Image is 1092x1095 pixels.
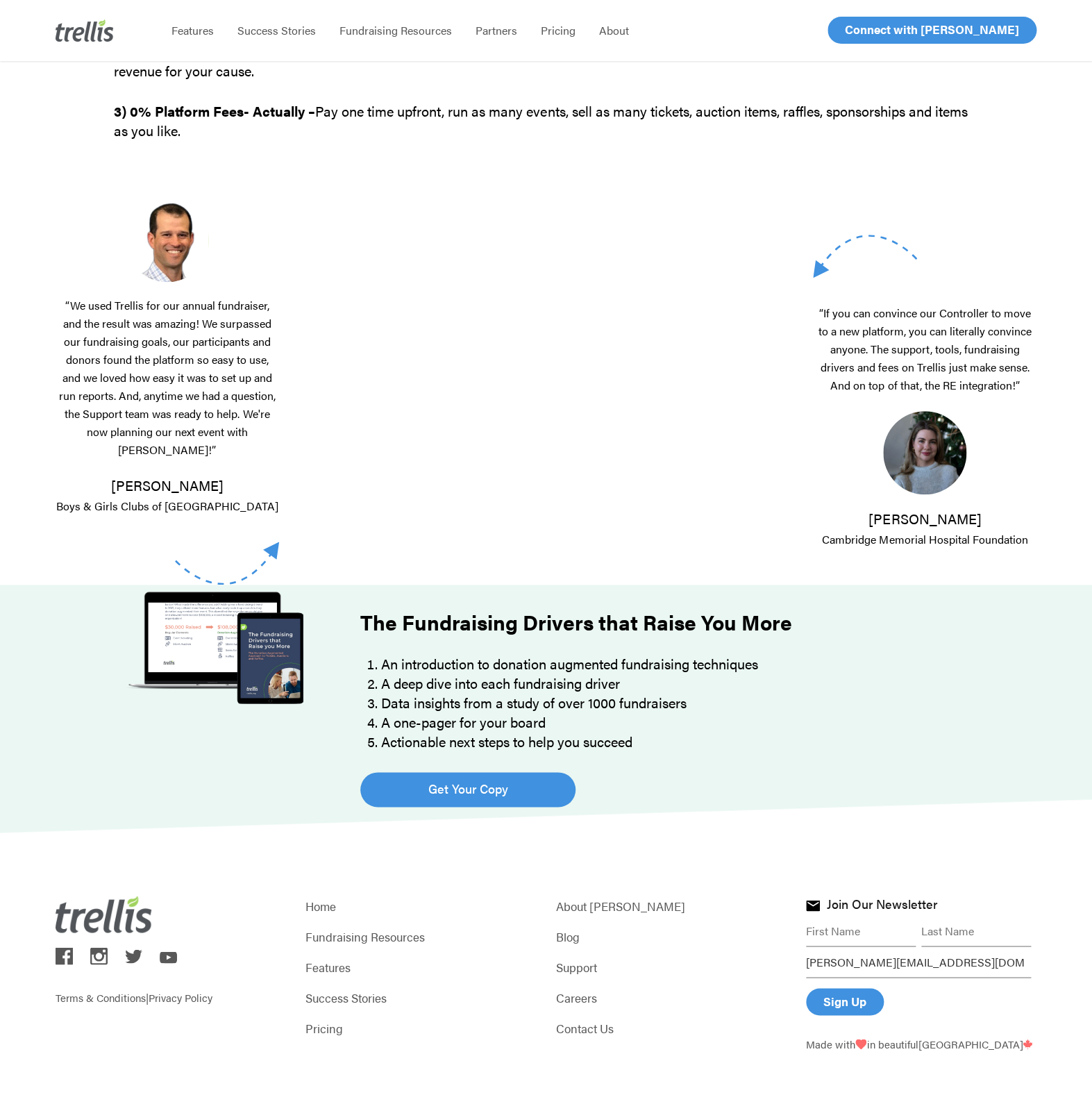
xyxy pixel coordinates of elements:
[56,476,279,515] p: [PERSON_NAME]
[827,896,937,914] h4: Join Our Newsletter
[381,712,952,732] li: A one-pager for your board
[428,779,508,799] span: Get Your Copy
[806,988,884,1015] input: Sign Up
[599,22,629,38] span: About
[813,304,1036,411] p: “If you can convince our Controller to move to a new platform, you can literally convince anyone....
[56,19,114,42] img: Trellis
[114,585,317,712] img: The Fundraising Drivers that Raise You More Guide Cover
[149,989,212,1004] a: Privacy Policy
[339,22,452,38] span: Fundraising Resources
[556,926,787,946] a: Blog
[305,926,536,946] a: Fundraising Resources
[160,951,177,964] img: trellis on youtube
[305,1018,536,1037] a: Pricing
[114,42,978,101] p: Convert lost bids into donations with the only tool in the industry that turns every auction into...
[56,498,278,514] span: Boys & Girls Clubs of [GEOGRAPHIC_DATA]
[381,674,952,693] li: A deep dive into each fundraising driver
[828,17,1036,44] a: Connect with [PERSON_NAME]
[56,947,73,964] img: trellis on facebook
[360,772,576,807] a: Get Your Copy
[56,296,279,476] p: “We used Trellis for our annual fundraiser, and the result was amazing! We surpassed our fundrais...
[56,989,146,1004] a: Terms & Conditions
[305,957,536,976] a: Features
[918,1036,1032,1051] span: [GEOGRAPHIC_DATA]
[855,1039,866,1049] img: Love From Trellis
[541,22,576,38] span: Pricing
[125,949,142,963] img: trellis on twitter
[381,654,952,674] li: An introduction to donation augmented fundraising techniques
[921,915,1031,946] input: Last Name
[381,732,952,751] li: Actionable next steps to help you succeed
[476,22,517,38] span: Partners
[126,199,209,282] img: Screenshot-2025-03-18-at-2.39.01%E2%80%AFPM.png
[305,896,536,915] a: Home
[464,24,529,37] a: Partners
[883,411,966,494] img: 1700858054423.jpeg
[806,900,820,911] img: Join Trellis Newsletter
[806,1036,1036,1051] p: Made with in beautiful
[1023,1039,1032,1049] img: Trellis - Canada
[114,101,978,140] p: Pay one time upfront, run as many events, sell as many tickets, auction items, raffles, sponsorsh...
[381,693,952,712] li: Data insights from a study of over 1000 fundraisers
[845,21,1019,37] span: Connect with [PERSON_NAME]
[328,24,464,37] a: Fundraising Resources
[556,987,787,1007] a: Careers
[822,531,1027,547] span: Cambridge Memorial Hospital Foundation
[114,101,315,121] strong: 3) 0% Platform Fees- Actually –
[226,24,328,37] a: Success Stories
[556,957,787,976] a: Support
[556,1018,787,1037] a: Contact Us
[360,607,792,637] strong: The Fundraising Drivers that Raise You More
[587,24,641,37] a: About
[529,24,587,37] a: Pricing
[56,896,153,933] img: Trellis Logo
[56,969,286,1005] p: |
[813,509,1036,549] p: [PERSON_NAME]
[90,947,108,964] img: trellis on instagram
[305,987,536,1007] a: Success Stories
[556,896,787,915] a: About [PERSON_NAME]
[171,22,214,38] span: Features
[806,946,1031,978] input: Enter your email address
[160,24,226,37] a: Features
[806,915,916,946] input: First Name
[237,22,316,38] span: Success Stories
[301,302,791,482] iframe: Form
